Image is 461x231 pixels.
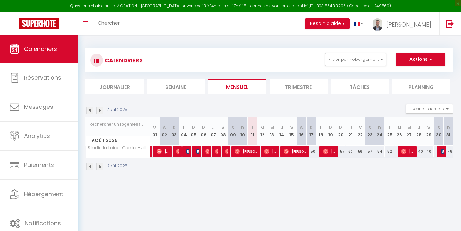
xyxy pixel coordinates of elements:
abbr: J [349,125,352,131]
img: Super Booking [19,18,59,29]
span: [PERSON_NAME] [176,145,179,157]
abbr: V [222,125,224,131]
abbr: S [300,125,303,131]
th: 19 [326,117,336,146]
abbr: M [339,125,343,131]
span: [PERSON_NAME] [235,145,258,157]
button: Filtrer par hébergement [325,53,386,66]
th: 09 [228,117,238,146]
span: [PERSON_NAME] [386,20,431,28]
div: 48 [443,146,453,157]
abbr: V [359,125,362,131]
th: 31 [443,117,453,146]
div: 60 [345,146,355,157]
abbr: D [173,125,176,131]
abbr: V [290,125,293,131]
div: 54 [375,146,385,157]
input: Rechercher un logement... [89,119,146,130]
abbr: S [437,125,440,131]
img: logout [446,20,454,28]
abbr: J [212,125,214,131]
span: Août 2025 [86,136,150,145]
div: 56 [355,146,365,157]
p: Août 2025 [107,163,127,169]
th: 13 [267,117,277,146]
th: 26 [394,117,404,146]
th: 18 [316,117,326,146]
th: 27 [404,117,414,146]
span: Studio la Loire · Centre-ville ~ [GEOGRAPHIC_DATA] ~ Netflix ~ [GEOGRAPHIC_DATA] [87,146,151,150]
th: 10 [238,117,248,146]
span: Paiements [24,161,54,169]
abbr: V [427,125,430,131]
span: Calendriers [24,45,57,53]
abbr: S [368,125,371,131]
abbr: J [281,125,283,131]
abbr: D [241,125,244,131]
span: [PERSON_NAME] [323,145,336,157]
th: 11 [247,117,257,146]
span: [PERSON_NAME] [215,145,218,157]
th: 04 [179,117,189,146]
th: 08 [218,117,228,146]
div: 40 [414,146,424,157]
abbr: J [418,125,420,131]
abbr: L [183,125,185,131]
a: Chercher [93,12,125,35]
li: Trimestre [270,79,328,94]
th: 02 [159,117,169,146]
th: 23 [365,117,375,146]
abbr: S [163,125,166,131]
abbr: L [252,125,254,131]
span: [PERSON_NAME] [186,145,189,157]
th: 12 [257,117,267,146]
abbr: D [447,125,450,131]
th: 24 [375,117,385,146]
th: 20 [336,117,346,146]
span: Messages [24,103,53,111]
th: 03 [169,117,179,146]
abbr: M [270,125,274,131]
th: 28 [414,117,424,146]
img: ... [373,18,382,31]
abbr: L [389,125,391,131]
abbr: M [192,125,196,131]
li: Semaine [147,79,205,94]
a: ... [PERSON_NAME] [368,12,439,35]
th: 29 [424,117,434,146]
button: Besoin d'aide ? [305,18,350,29]
div: 40 [424,146,434,157]
span: Analytics [24,132,50,140]
li: Journalier [85,79,144,94]
abbr: L [320,125,322,131]
th: 01 [150,117,160,146]
abbr: M [398,125,401,131]
div: 57 [336,146,346,157]
abbr: D [378,125,381,131]
h3: CALENDRIERS [103,53,143,68]
li: Planning [392,79,450,94]
th: 22 [355,117,365,146]
li: Tâches [331,79,389,94]
th: 14 [277,117,287,146]
div: 52 [385,146,395,157]
abbr: V [153,125,156,131]
li: Mensuel [208,79,266,94]
div: 57 [365,146,375,157]
span: Hébergement [24,190,63,198]
span: [PERSON_NAME] [264,145,277,157]
p: Août 2025 [107,107,127,113]
abbr: M [260,125,264,131]
span: Notifications [25,219,61,227]
th: 15 [287,117,297,146]
abbr: S [231,125,234,131]
abbr: D [310,125,313,131]
th: 16 [296,117,306,146]
th: 21 [345,117,355,146]
span: Chercher [98,20,120,26]
abbr: M [329,125,333,131]
abbr: M [202,125,206,131]
abbr: M [407,125,411,131]
th: 30 [434,117,444,146]
a: en cliquant ici [282,3,308,9]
